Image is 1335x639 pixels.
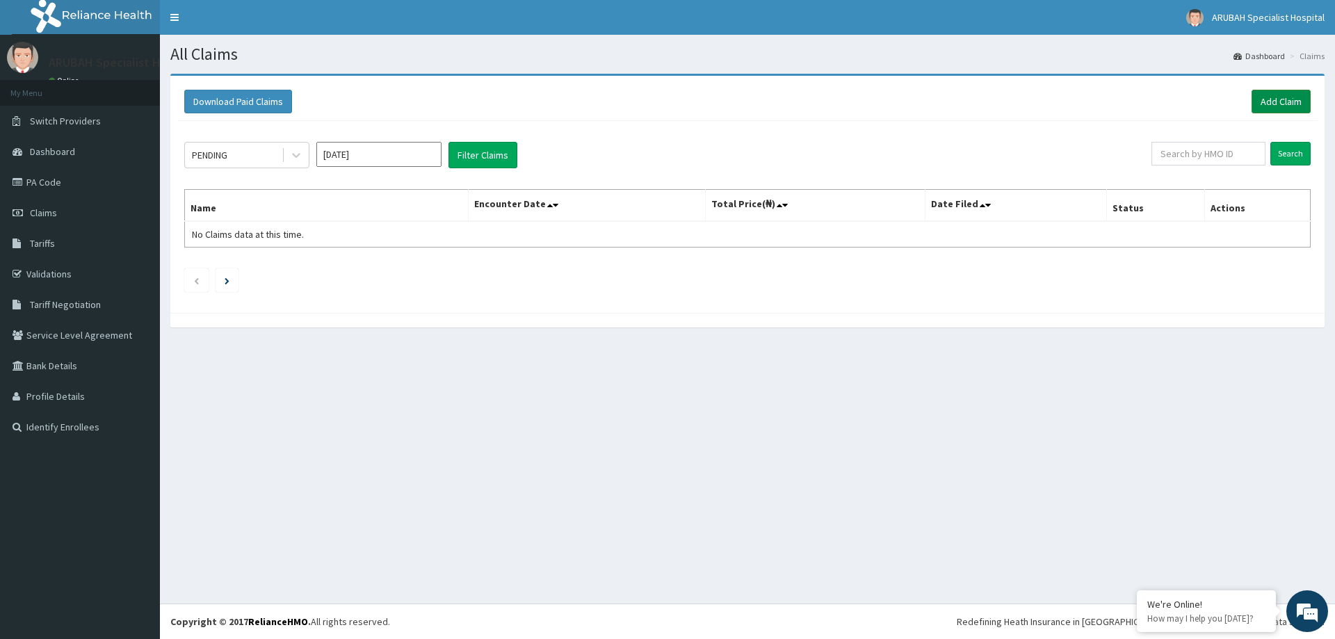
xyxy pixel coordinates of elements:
span: Switch Providers [30,115,101,127]
div: PENDING [192,148,227,162]
a: Previous page [193,274,200,286]
p: How may I help you today? [1147,613,1265,624]
span: No Claims data at this time. [192,228,304,241]
th: Date Filed [925,190,1106,222]
input: Search [1270,142,1311,165]
th: Encounter Date [468,190,705,222]
span: Tariff Negotiation [30,298,101,311]
h1: All Claims [170,45,1325,63]
a: RelianceHMO [248,615,308,628]
button: Download Paid Claims [184,90,292,113]
p: ARUBAH Specialist Hospital [49,56,198,69]
img: User Image [1186,9,1204,26]
div: We're Online! [1147,598,1265,610]
th: Total Price(₦) [705,190,925,222]
th: Status [1106,190,1204,222]
a: Add Claim [1252,90,1311,113]
input: Select Month and Year [316,142,442,167]
li: Claims [1286,50,1325,62]
button: Filter Claims [448,142,517,168]
input: Search by HMO ID [1151,142,1265,165]
img: User Image [7,42,38,73]
a: Next page [225,274,229,286]
div: Redefining Heath Insurance in [GEOGRAPHIC_DATA] using Telemedicine and Data Science! [957,615,1325,629]
th: Actions [1204,190,1310,222]
strong: Copyright © 2017 . [170,615,311,628]
span: ARUBAH Specialist Hospital [1212,11,1325,24]
a: Dashboard [1233,50,1285,62]
span: Dashboard [30,145,75,158]
footer: All rights reserved. [160,604,1335,639]
a: Online [49,76,82,86]
span: Claims [30,207,57,219]
th: Name [185,190,469,222]
span: Tariffs [30,237,55,250]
